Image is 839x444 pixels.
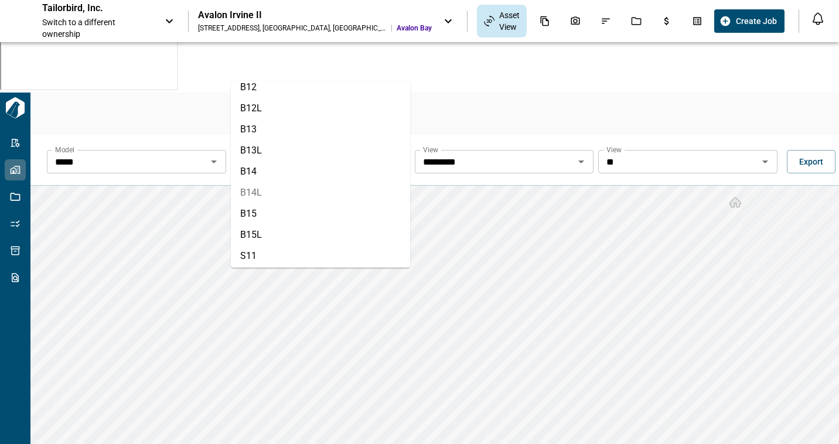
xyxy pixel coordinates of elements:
div: Documents [533,11,557,31]
button: Create Job [714,9,785,33]
label: View [423,145,438,155]
span: Avalon Bay [397,23,432,33]
li: S11 [231,245,410,267]
label: Model [55,145,74,155]
li: B12 [231,77,410,98]
li: B13L [231,140,410,161]
li: B14L [231,182,410,203]
li: B15 [231,203,410,224]
div: Budgets [654,11,679,31]
div: Issues & Info [594,11,618,31]
div: Avalon Irvine II [198,9,432,21]
span: Asset View [499,9,520,33]
p: Tailorbird, Inc. [42,2,148,14]
li: B15L [231,224,410,245]
button: Open [573,153,589,170]
li: B12L [231,98,410,119]
button: Open notification feed [809,9,827,28]
li: B13 [231,119,410,140]
button: Open [206,153,222,170]
div: Asset View [477,5,527,37]
label: View [606,145,622,155]
button: Export [787,150,835,173]
span: Switch to a different ownership [42,16,153,40]
div: [STREET_ADDRESS] , [GEOGRAPHIC_DATA] , [GEOGRAPHIC_DATA] [198,23,387,33]
div: Takeoff Center [685,11,710,31]
div: Photos [563,11,588,31]
span: Export [799,156,823,168]
div: Jobs [624,11,649,31]
span: Create Job [736,15,777,27]
li: B14 [231,161,410,182]
button: Open [757,153,773,170]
